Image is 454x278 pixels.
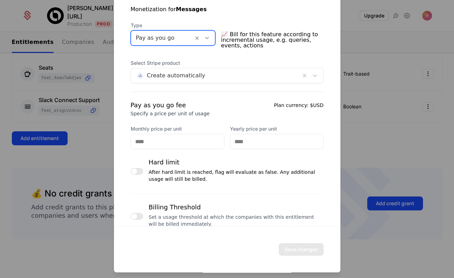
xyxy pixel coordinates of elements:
[131,60,324,67] span: Select Stripe product
[274,100,323,117] div: Plan currency:
[221,29,323,51] span: 📈 Bill for this feature according to incremental usage, e.g. queries, events, actions
[131,5,207,14] div: Monetization for
[149,169,324,183] div: After hard limit is reached, flag will evaluate as false. Any additional usage will still be billed.
[149,214,324,227] div: Set a usage threshold at which the companies with this entitlement will be billed immediately.
[310,102,324,108] span: $USD
[131,110,210,117] div: Specify a price per unit of usage
[176,6,207,13] strong: Messages
[149,157,324,167] div: Hard limit
[230,125,324,132] label: Yearly price per unit
[131,100,210,110] div: Pay as you go fee
[279,243,324,256] button: Save changes
[131,125,224,132] label: Monthly price per unit
[149,202,324,212] div: Billing Threshold
[131,22,216,29] span: Type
